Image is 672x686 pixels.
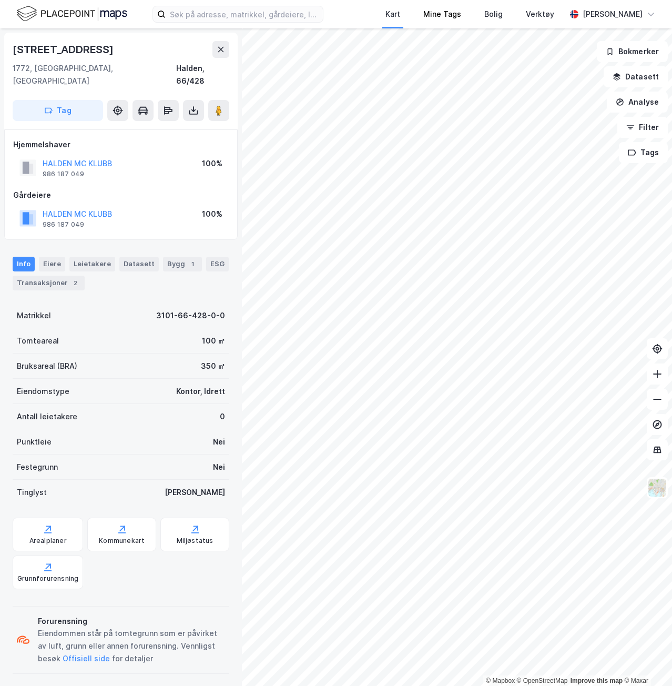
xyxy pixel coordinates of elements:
[13,100,103,121] button: Tag
[17,486,47,499] div: Tinglyst
[619,635,672,686] div: Kontrollprogram for chat
[17,461,58,473] div: Festegrunn
[156,309,225,322] div: 3101-66-428-0-0
[220,410,225,423] div: 0
[202,208,222,220] div: 100%
[617,117,668,138] button: Filter
[13,62,176,87] div: 1772, [GEOGRAPHIC_DATA], [GEOGRAPHIC_DATA]
[13,189,229,201] div: Gårdeiere
[13,276,85,290] div: Transaksjoner
[119,257,159,271] div: Datasett
[17,5,127,23] img: logo.f888ab2527a4732fd821a326f86c7f29.svg
[17,335,59,347] div: Tomteareal
[38,627,225,665] div: Eiendommen står på tomtegrunn som er påvirket av luft, grunn eller annen forurensning. Vennligst ...
[17,309,51,322] div: Matrikkel
[202,157,222,170] div: 100%
[166,6,323,22] input: Søk på adresse, matrikkel, gårdeiere, leietakere eller personer
[647,478,667,498] img: Z
[583,8,643,21] div: [PERSON_NAME]
[619,635,672,686] iframe: Chat Widget
[17,436,52,448] div: Punktleie
[484,8,503,21] div: Bolig
[385,8,400,21] div: Kart
[176,385,225,398] div: Kontor, Idrett
[607,92,668,113] button: Analyse
[571,677,623,684] a: Improve this map
[38,615,225,628] div: Forurensning
[176,62,229,87] div: Halden, 66/428
[17,574,78,583] div: Grunnforurensning
[43,220,84,229] div: 986 187 049
[163,257,202,271] div: Bygg
[70,278,80,288] div: 2
[604,66,668,87] button: Datasett
[213,436,225,448] div: Nei
[17,410,77,423] div: Antall leietakere
[517,677,568,684] a: OpenStreetMap
[13,257,35,271] div: Info
[39,257,65,271] div: Eiere
[13,41,116,58] div: [STREET_ADDRESS]
[17,385,69,398] div: Eiendomstype
[69,257,115,271] div: Leietakere
[177,537,213,545] div: Miljøstatus
[43,170,84,178] div: 986 187 049
[13,138,229,151] div: Hjemmelshaver
[17,360,77,372] div: Bruksareal (BRA)
[526,8,554,21] div: Verktøy
[206,257,229,271] div: ESG
[201,360,225,372] div: 350 ㎡
[29,537,67,545] div: Arealplaner
[165,486,225,499] div: [PERSON_NAME]
[99,537,145,545] div: Kommunekart
[187,259,198,269] div: 1
[423,8,461,21] div: Mine Tags
[486,677,515,684] a: Mapbox
[213,461,225,473] div: Nei
[202,335,225,347] div: 100 ㎡
[597,41,668,62] button: Bokmerker
[619,142,668,163] button: Tags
